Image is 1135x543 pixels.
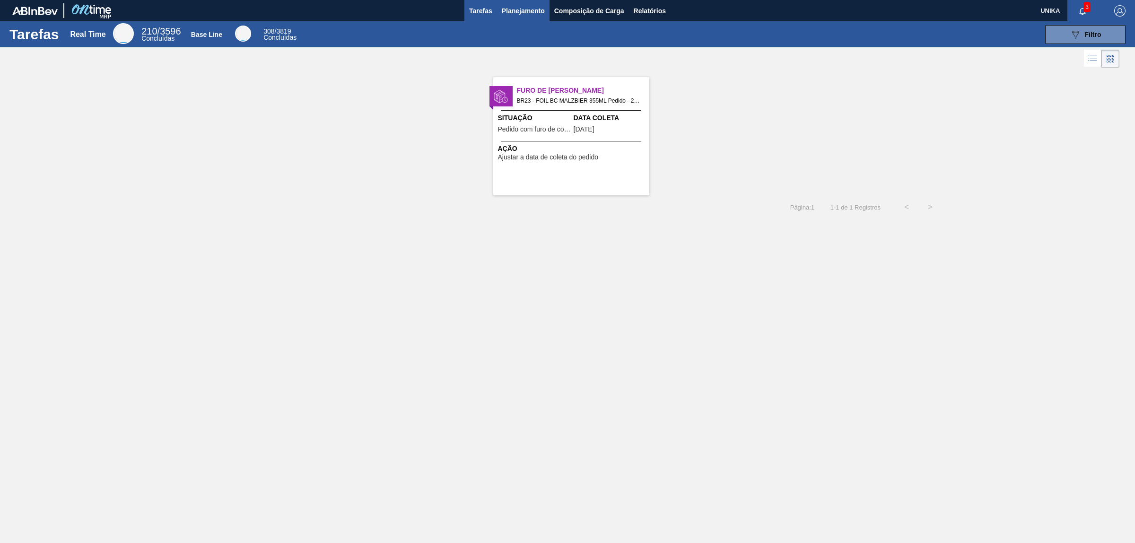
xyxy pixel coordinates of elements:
[918,195,942,219] button: >
[498,154,599,161] span: Ajustar a data de coleta do pedido
[469,5,492,17] span: Tarefas
[574,126,594,133] span: 20/09/2025
[790,204,814,211] span: Página : 1
[498,113,571,123] span: Situação
[113,23,134,44] div: Real Time
[235,26,251,42] div: Base Line
[1067,4,1098,18] button: Notificações
[574,113,647,123] span: Data Coleta
[1084,50,1101,68] div: Visão em Lista
[1085,31,1101,38] span: Filtro
[70,30,105,39] div: Real Time
[895,195,918,219] button: <
[634,5,666,17] span: Relatórios
[517,96,642,106] span: BR23 - FOIL BC MALZBIER 355ML Pedido - 2011855
[517,86,649,96] span: Furo de Coleta
[263,27,274,35] span: 308
[498,126,571,133] span: Pedido com furo de coleta
[191,31,222,38] div: Base Line
[141,35,175,42] span: Concluídas
[498,144,647,154] span: Ação
[494,89,508,104] img: status
[554,5,624,17] span: Composição de Carga
[263,27,291,35] span: / 3819
[141,27,181,42] div: Real Time
[263,34,297,41] span: Concluídas
[12,7,58,15] img: TNhmsLtSVTkK8tSr43FrP2fwEKptu5GPRR3wAAAABJRU5ErkJggg==
[9,29,59,40] h1: Tarefas
[1101,50,1119,68] div: Visão em Cards
[263,28,297,41] div: Base Line
[502,5,545,17] span: Planejamento
[1114,5,1126,17] img: Logout
[141,26,181,36] span: / 3596
[829,204,881,211] span: 1 - 1 de 1 Registros
[141,26,157,36] span: 210
[1045,25,1126,44] button: Filtro
[1083,2,1091,12] span: 3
